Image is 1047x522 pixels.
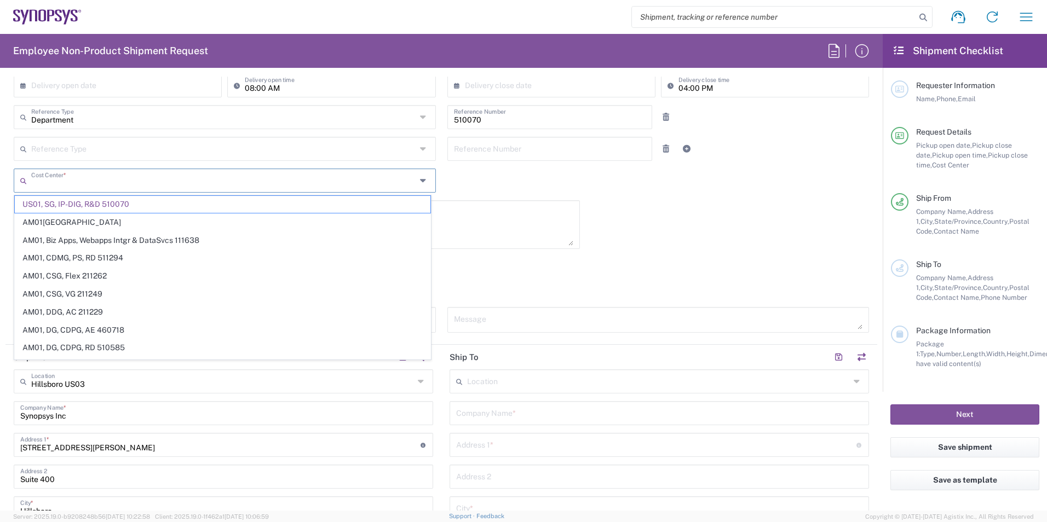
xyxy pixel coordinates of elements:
h2: Employee Non-Product Shipment Request [13,44,208,57]
span: Length, [963,350,986,358]
span: State/Province, [934,283,983,292]
button: Save as template [890,470,1039,490]
span: Phone Number [981,293,1027,301]
span: Requester Information [916,81,995,90]
a: Feedback [476,513,504,519]
span: AM01, CDMG, PS, RD 511294 [15,250,430,266]
button: Save shipment [890,437,1039,457]
span: Height, [1006,350,1029,358]
button: Next [890,404,1039,425]
span: Pickup open time, [932,151,988,159]
span: City, [921,283,934,292]
span: Ship From [916,194,951,202]
h2: Ship To [450,352,479,363]
span: State/Province, [934,217,983,225]
span: Name, [916,95,936,103]
span: Server: 2025.19.0-b9208248b56 [13,513,150,520]
span: City, [921,217,934,225]
span: US01, SG, IP-DIG, R&D 510070 [15,196,430,213]
span: Ship To [916,260,941,269]
span: Contact Name, [934,293,981,301]
a: Add Reference [679,141,694,156]
span: AM01, CSG, VG 211249 [15,286,430,303]
span: Cost Center [932,161,969,169]
span: Copyright © [DATE]-[DATE] Agistix Inc., All Rights Reserved [865,512,1034,521]
span: Number, [936,350,963,358]
span: AM01, DG, EM, R&D 510663 [15,357,430,374]
span: AM01, DDG, AC 211229 [15,304,430,321]
span: Client: 2025.19.0-1f462a1 [155,513,269,520]
span: AM01, Biz Apps, Webapps Intgr & DataSvcs 111638 [15,232,430,249]
span: [DATE] 10:06:59 [225,513,269,520]
span: Width, [986,350,1006,358]
span: Phone, [936,95,958,103]
a: Remove Reference [658,141,674,156]
span: AM01[GEOGRAPHIC_DATA] [15,214,430,231]
span: Company Name, [916,207,968,216]
span: Email [958,95,976,103]
span: Country, [983,217,1009,225]
h2: Shipment Checklist [893,44,1003,57]
span: Package 1: [916,340,944,358]
span: Package Information [916,326,991,335]
span: AM01, DG, CDPG, AE 460718 [15,322,430,339]
span: Pickup open date, [916,141,972,149]
span: Country, [983,283,1009,292]
span: AM01, DG, CDPG, RD 510585 [15,339,430,356]
span: Type, [920,350,936,358]
span: Company Name, [916,274,968,282]
span: Request Details [916,127,971,136]
input: Shipment, tracking or reference number [632,7,916,27]
a: Support [449,513,476,519]
span: AM01, CSG, Flex 211262 [15,268,430,285]
a: Remove Reference [658,109,674,125]
span: [DATE] 10:22:58 [106,513,150,520]
span: Contact Name [934,227,979,235]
